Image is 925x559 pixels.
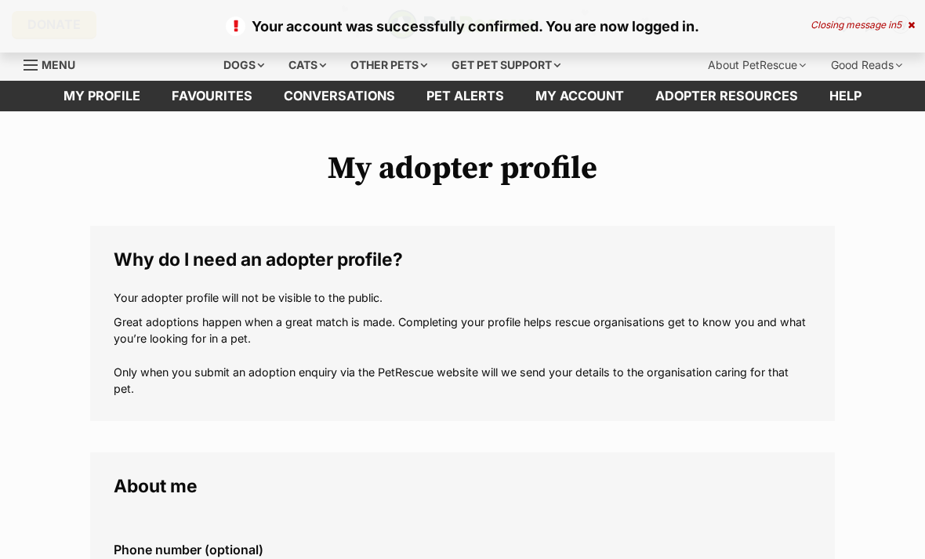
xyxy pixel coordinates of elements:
a: Help [814,81,877,111]
div: Good Reads [820,49,913,81]
a: Menu [24,49,86,78]
a: Pet alerts [411,81,520,111]
div: Other pets [339,49,438,81]
h1: My adopter profile [90,151,835,187]
span: Menu [42,58,75,71]
div: Get pet support [441,49,571,81]
a: conversations [268,81,411,111]
label: Phone number (optional) [114,543,811,557]
p: Your adopter profile will not be visible to the public. [114,289,811,306]
div: Cats [277,49,337,81]
legend: About me [114,476,811,496]
p: Great adoptions happen when a great match is made. Completing your profile helps rescue organisat... [114,314,811,397]
legend: Why do I need an adopter profile? [114,249,811,270]
fieldset: Why do I need an adopter profile? [90,226,835,421]
div: About PetRescue [697,49,817,81]
a: My profile [48,81,156,111]
a: Adopter resources [640,81,814,111]
a: My account [520,81,640,111]
a: Favourites [156,81,268,111]
div: Dogs [212,49,275,81]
